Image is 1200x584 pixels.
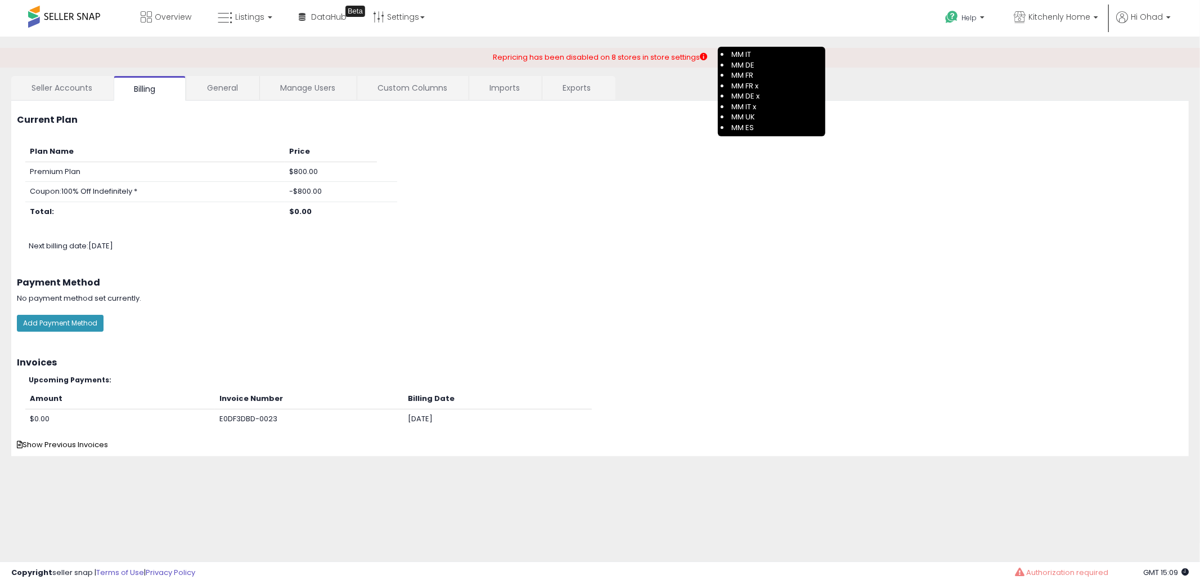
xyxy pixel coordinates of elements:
[25,409,215,429] td: $0.00
[17,315,104,332] button: Add Payment Method
[403,389,592,409] th: Billing Date
[235,11,264,23] span: Listings
[25,182,285,202] td: Coupon: 100% Off Indefinitely *
[721,91,823,102] li: MM DE x
[11,76,113,100] a: Seller Accounts
[542,76,614,100] a: Exports
[114,76,186,101] a: Billing
[260,76,356,100] a: Manage Users
[17,278,1183,288] h3: Payment Method
[721,123,823,133] li: MM ES
[1131,11,1163,23] span: Hi Ohad
[403,409,592,429] td: [DATE]
[25,162,285,182] td: Premium Plan
[721,70,823,81] li: MM FR
[215,389,403,409] th: Invoice Number
[945,10,959,24] i: Get Help
[311,11,347,23] span: DataHub
[493,52,707,63] div: Repricing has been disabled on 8 stores in store settings
[1116,11,1171,37] a: Hi Ohad
[285,182,377,202] td: -$800.00
[345,6,365,17] div: Tooltip anchor
[285,142,377,162] th: Price
[8,293,1192,304] div: No payment method set currently.
[285,162,377,182] td: $800.00
[721,60,823,71] li: MM DE
[215,409,403,429] td: E0DF3DBD-0023
[289,206,312,217] b: $0.00
[25,142,285,162] th: Plan Name
[30,206,54,217] b: Total:
[469,76,541,100] a: Imports
[17,115,1183,125] h3: Current Plan
[721,112,823,123] li: MM UK
[936,2,996,37] a: Help
[721,102,823,113] li: MM IT x
[187,76,258,100] a: General
[29,376,1183,384] h5: Upcoming Payments:
[17,439,108,450] span: Show Previous Invoices
[25,389,215,409] th: Amount
[357,76,468,100] a: Custom Columns
[1028,11,1090,23] span: Kitchenly Home
[721,50,823,60] li: MM IT
[155,11,191,23] span: Overview
[721,81,823,92] li: MM FR x
[17,358,1183,368] h3: Invoices
[961,13,977,23] span: Help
